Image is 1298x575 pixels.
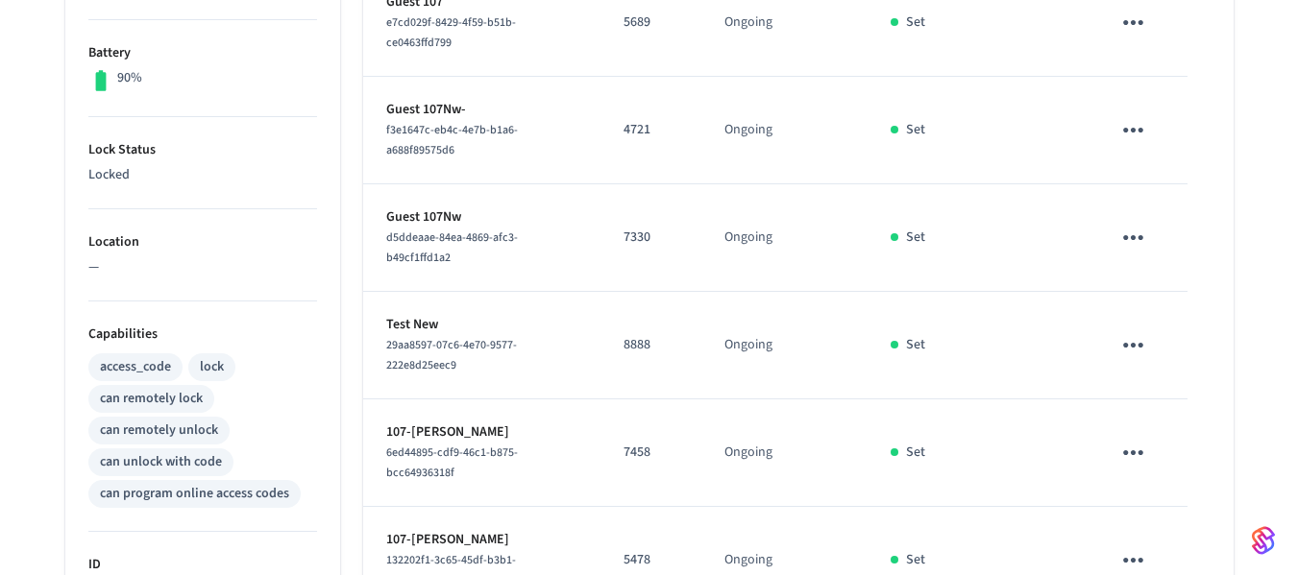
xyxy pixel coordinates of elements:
[701,292,868,399] td: Ongoing
[88,324,317,345] p: Capabilities
[100,357,171,377] div: access_code
[386,315,578,335] p: Test New
[386,422,578,443] p: 107-[PERSON_NAME]
[200,357,224,377] div: lock
[624,550,678,570] p: 5478
[386,14,516,51] span: e7cd029f-8429-4f59-b51b-ce0463ffd799
[88,43,317,63] p: Battery
[100,389,203,409] div: can remotely lock
[701,184,868,292] td: Ongoing
[88,555,317,575] p: ID
[624,228,678,248] p: 7330
[386,229,518,266] span: d5ddeaae-84ea-4869-afc3-b49cf1ffd1a2
[906,443,925,463] p: Set
[701,77,868,184] td: Ongoing
[100,420,218,441] div: can remotely unlock
[1252,525,1275,556] img: SeamLogoGradient.69752ec5.svg
[701,399,868,507] td: Ongoing
[100,452,222,472] div: can unlock with code
[624,120,678,140] p: 4721
[386,122,518,158] span: f3e1647c-eb4c-4e7b-b1a6-a688f89575d6
[88,165,317,185] p: Locked
[386,207,578,228] p: Guest 107Nw
[386,337,517,373] span: 29aa8597-07c6-4e70-9577-222e8d25eec9
[906,550,925,570] p: Set
[386,444,518,481] span: 6ed44895-cdf9-46c1-b875-bcc64936318f
[88,232,317,252] p: Location
[386,100,578,120] p: Guest 107Nw-
[906,335,925,355] p: Set
[100,484,289,504] div: can program online access codes
[624,443,678,463] p: 7458
[88,257,317,277] p: —
[624,335,678,355] p: 8888
[906,120,925,140] p: Set
[88,140,317,160] p: Lock Status
[386,530,578,550] p: 107-[PERSON_NAME]
[906,12,925,33] p: Set
[906,228,925,248] p: Set
[117,68,142,88] p: 90%
[624,12,678,33] p: 5689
